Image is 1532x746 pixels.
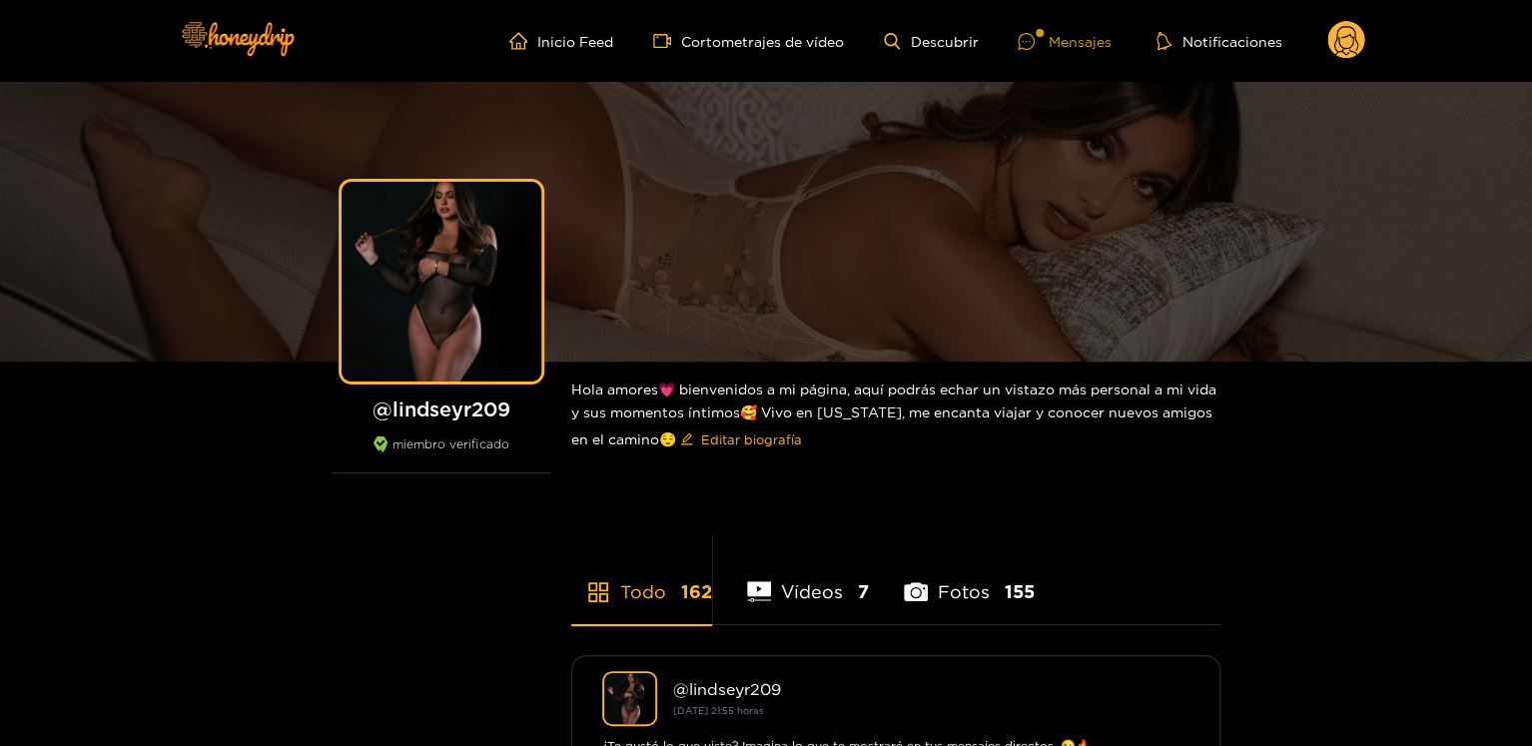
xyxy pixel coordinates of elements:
[392,397,510,419] font: lindseyr209
[1005,581,1035,601] font: 155
[537,34,613,49] font: Inicio Feed
[676,423,806,455] button: editarEditar biografía
[1048,34,1111,49] font: Mensajes
[689,680,781,698] font: lindseyr209
[681,581,712,601] font: 162
[938,581,990,601] font: Fotos
[620,581,666,601] font: Todo
[673,680,689,698] font: @
[392,437,509,450] font: miembro verificado
[884,33,978,50] a: Descubrir
[509,32,537,50] span: hogar
[858,581,869,601] font: 7
[653,32,844,50] a: Cortometrajes de vídeo
[571,381,1216,446] font: Hola amores💗 bienvenidos a mi página, aquí podrás echar un vistazo más personal a mi vida y sus m...
[509,32,613,50] a: Inicio Feed
[673,705,764,716] font: [DATE] 21:55 horas
[680,432,693,447] span: editar
[681,34,844,49] font: Cortometrajes de vídeo
[781,581,843,601] font: Vídeos
[1181,34,1281,49] font: Notificaciones
[586,580,610,604] span: tienda de aplicaciones
[701,432,802,446] font: Editar biografía
[1150,31,1287,51] button: Notificaciones
[373,397,392,419] font: @
[910,34,978,49] font: Descubrir
[653,32,681,50] span: cámara de vídeo
[602,671,657,726] img: lindseyr209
